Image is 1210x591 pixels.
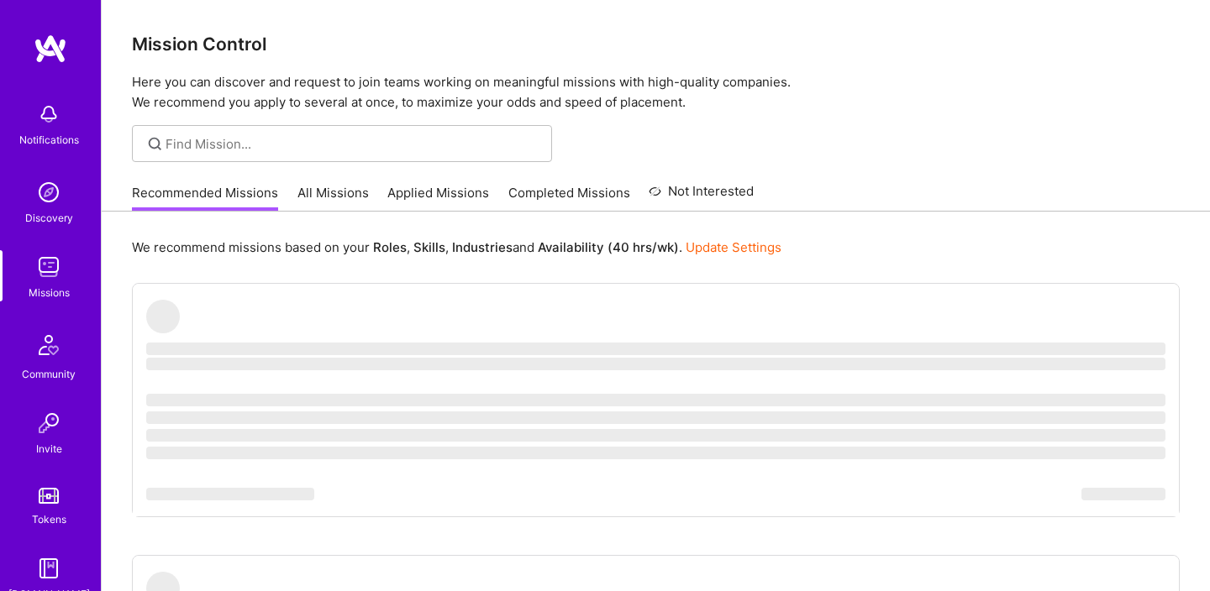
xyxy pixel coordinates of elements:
img: bell [32,97,66,131]
p: We recommend missions based on your , , and . [132,238,781,256]
a: Not Interested [649,181,754,212]
h3: Mission Control [132,34,1180,55]
img: Invite [32,406,66,440]
a: Completed Missions [508,184,630,212]
input: Find Mission... [166,135,539,153]
p: Here you can discover and request to join teams working on meaningful missions with high-quality ... [132,72,1180,112]
b: Availability (40 hrs/wk) [538,239,679,255]
a: Applied Missions [387,184,489,212]
b: Roles [373,239,407,255]
i: icon SearchGrey [145,134,165,154]
div: Invite [36,440,62,458]
img: tokens [39,488,59,504]
div: Missions [29,284,70,301]
b: Skills [413,239,445,255]
img: logo [34,34,67,64]
a: Recommended Missions [132,184,278,212]
a: All Missions [297,184,369,212]
img: Community [29,325,69,365]
img: guide book [32,552,66,585]
div: Discovery [25,209,73,227]
div: Community [22,365,76,383]
img: teamwork [32,250,66,284]
div: Notifications [19,131,79,149]
b: Industries [452,239,513,255]
div: Tokens [32,510,66,528]
a: Update Settings [686,239,781,255]
img: discovery [32,175,66,209]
